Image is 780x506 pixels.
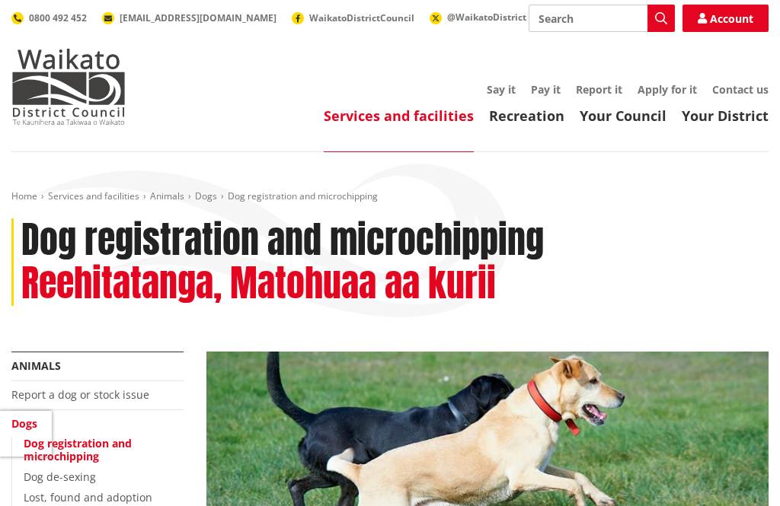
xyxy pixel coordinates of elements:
a: @WaikatoDistrict [430,11,526,24]
a: 0800 492 452 [11,11,87,24]
span: Dog registration and microchipping [228,189,378,202]
a: Contact us [712,82,769,97]
span: 0800 492 452 [29,11,87,24]
a: Dogs [195,189,217,202]
span: @WaikatoDistrict [447,11,526,24]
a: Animals [150,189,184,202]
a: Apply for it [638,82,697,97]
a: Report it [576,82,622,97]
a: WaikatoDistrictCouncil [292,11,414,24]
span: WaikatoDistrictCouncil [309,11,414,24]
span: [EMAIL_ADDRESS][DOMAIN_NAME] [120,11,277,24]
a: Lost, found and adoption [24,490,152,504]
a: Say it [487,82,516,97]
h1: Dog registration and microchipping [21,218,544,263]
nav: breadcrumb [11,190,769,203]
a: Account [682,5,769,32]
a: Dog registration and microchipping [24,436,132,463]
h2: Reehitatanga, Matohuaa aa kurii [21,262,496,306]
a: Home [11,189,37,202]
a: Your District [682,107,769,125]
a: Report a dog or stock issue [11,387,149,402]
a: Pay it [531,82,561,97]
a: Services and facilities [48,189,139,202]
a: Services and facilities [324,107,474,125]
img: Waikato District Council - Te Kaunihera aa Takiwaa o Waikato [11,49,126,125]
a: Animals [11,358,61,373]
a: Recreation [489,107,564,125]
a: Dog de-sexing [24,469,96,484]
a: Your Council [580,107,667,125]
a: [EMAIL_ADDRESS][DOMAIN_NAME] [102,11,277,24]
input: Search input [529,5,675,32]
